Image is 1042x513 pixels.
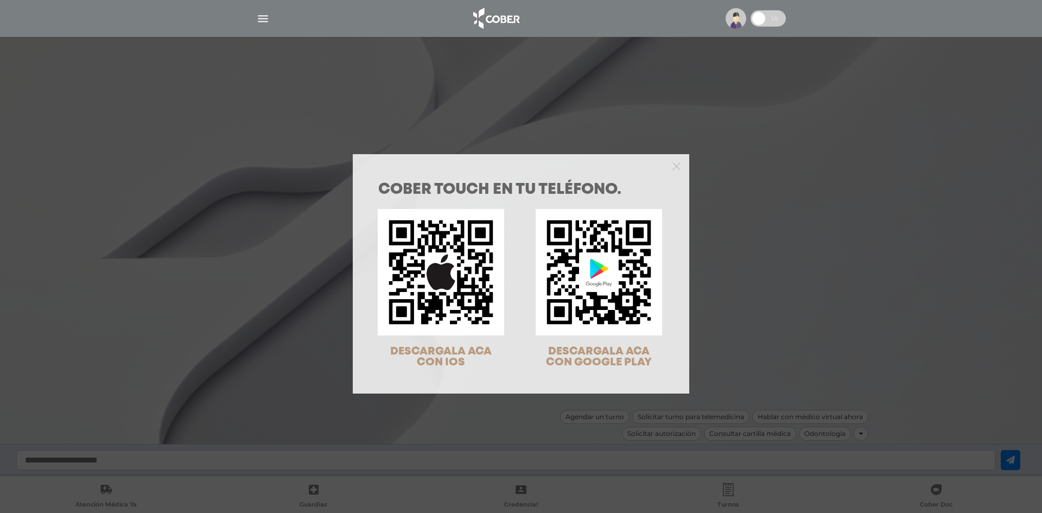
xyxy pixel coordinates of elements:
[672,161,681,170] button: Close
[536,209,662,335] img: qr-code
[378,182,664,198] h1: COBER TOUCH en tu teléfono.
[390,346,492,368] span: DESCARGALA ACA CON IOS
[378,209,504,335] img: qr-code
[546,346,652,368] span: DESCARGALA ACA CON GOOGLE PLAY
